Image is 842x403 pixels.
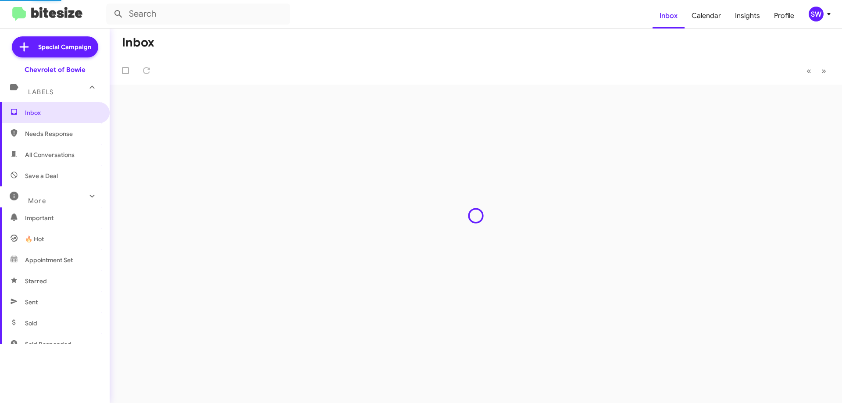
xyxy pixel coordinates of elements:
[25,235,44,243] span: 🔥 Hot
[806,65,811,76] span: «
[25,256,73,264] span: Appointment Set
[802,62,831,80] nav: Page navigation example
[809,7,824,21] div: SW
[653,3,685,29] a: Inbox
[767,3,801,29] a: Profile
[801,7,832,21] button: SW
[25,129,100,138] span: Needs Response
[816,62,831,80] button: Next
[25,65,86,74] div: Chevrolet of Bowie
[25,277,47,285] span: Starred
[25,108,100,117] span: Inbox
[801,62,817,80] button: Previous
[25,150,75,159] span: All Conversations
[106,4,290,25] input: Search
[28,197,46,205] span: More
[25,298,38,307] span: Sent
[821,65,826,76] span: »
[728,3,767,29] a: Insights
[38,43,91,51] span: Special Campaign
[25,340,71,349] span: Sold Responded
[685,3,728,29] a: Calendar
[28,88,54,96] span: Labels
[25,171,58,180] span: Save a Deal
[25,214,100,222] span: Important
[122,36,154,50] h1: Inbox
[25,319,37,328] span: Sold
[12,36,98,57] a: Special Campaign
